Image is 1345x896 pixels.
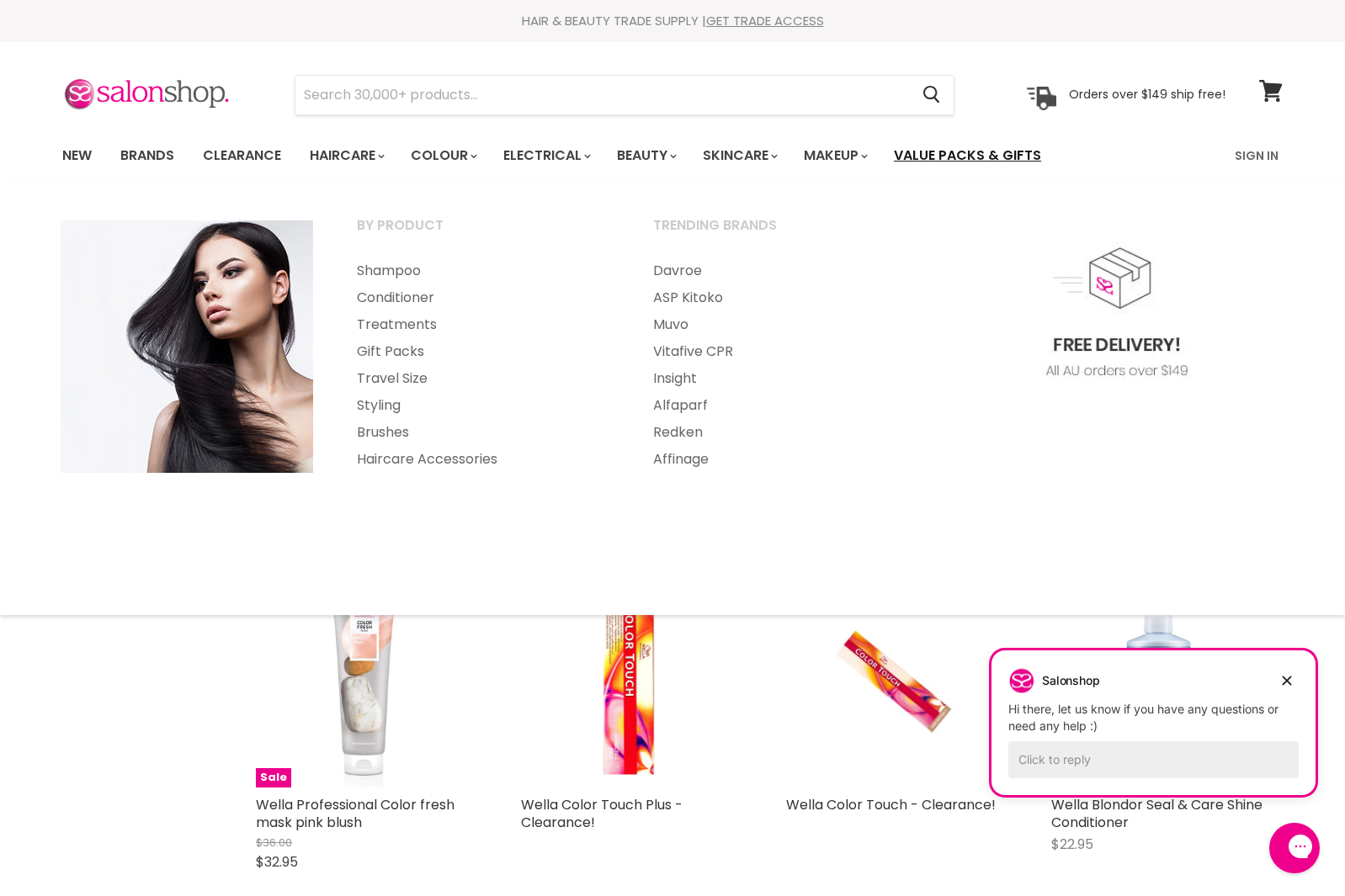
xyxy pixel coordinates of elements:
a: Clearance [190,138,294,173]
a: Beauty [604,138,687,173]
a: Wella Color Touch - Clearance! [786,795,996,814]
ul: Main menu [336,257,629,473]
span: $32.95 [256,852,298,872]
a: Value Packs & Gifts [881,138,1054,173]
a: Treatments [336,311,629,338]
span: $22.95 [1051,835,1093,854]
p: Orders over $149 ship free! [1069,87,1225,102]
img: Wella Professional Color fresh mask pink blush [256,573,470,787]
a: Makeup [791,138,878,173]
a: Davroe [632,257,925,284]
img: Wella Color Touch - Clearance! [822,573,965,787]
a: Wella Professional Color fresh mask pink blushSale [256,573,470,787]
button: Search [909,76,954,114]
a: Trending Brands [632,212,925,254]
a: Shampoo [336,257,629,284]
a: Haircare Accessories [336,446,629,473]
a: Brushes [336,419,629,446]
a: Insight [632,365,925,392]
a: Conditioner [336,284,629,311]
ul: Main menu [50,131,1140,180]
a: Affinage [632,446,925,473]
a: Sign In [1225,138,1289,173]
ul: Main menu [632,257,925,473]
a: Colour [398,138,487,173]
a: GET TRADE ACCESS [706,12,824,29]
a: Travel Size [336,365,629,392]
a: Haircare [297,138,395,173]
iframe: Gorgias live chat messenger [1261,817,1328,879]
a: Brands [108,138,187,173]
a: Wella Professional Color fresh mask pink blush [256,795,455,832]
span: $36.00 [256,835,292,851]
a: Vitafive CPR [632,338,925,365]
a: Gift Packs [336,338,629,365]
span: Sale [256,768,291,787]
form: Product [295,75,954,115]
a: ASP Kitoko [632,284,925,311]
nav: Main [41,131,1304,180]
a: Styling [336,392,629,419]
a: Wella Color Touch Plus - Clearance! [521,795,683,832]
a: Redken [632,419,925,446]
iframe: Gorgias live chat campaigns [979,648,1328,820]
a: Electrical [491,138,601,173]
a: By Product [336,212,629,254]
div: HAIR & BEAUTY TRADE SUPPLY | [41,13,1304,29]
a: New [50,138,104,173]
a: Muvo [632,311,925,338]
a: Alfaparf [632,392,925,419]
input: Search [295,76,909,114]
a: Wella Color Touch - Clearance! [786,573,1001,787]
img: Wella Color Touch Plus - Clearance! [521,573,736,787]
a: Skincare [690,138,788,173]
